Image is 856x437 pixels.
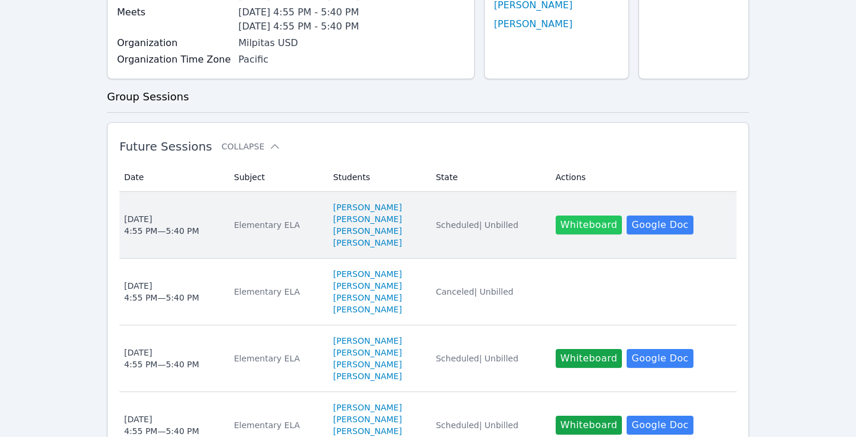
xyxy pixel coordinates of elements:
a: [PERSON_NAME] [333,402,402,413]
th: Subject [227,163,326,192]
label: Organization [117,36,231,50]
a: [PERSON_NAME] [494,17,573,31]
h3: Group Sessions [107,89,749,105]
tr: [DATE]4:55 PM—5:40 PMElementary ELA[PERSON_NAME][PERSON_NAME][PERSON_NAME][PERSON_NAME]Canceled| ... [119,259,737,325]
div: Milpitas USD [238,36,464,50]
div: Pacific [238,53,464,67]
div: [DATE] 4:55 PM — 5:40 PM [124,413,199,437]
span: Scheduled | Unbilled [436,420,518,430]
a: [PERSON_NAME] [333,347,402,358]
a: Google Doc [627,216,693,234]
span: Future Sessions [119,139,212,154]
a: [PERSON_NAME] [333,370,402,382]
a: [PERSON_NAME] [333,237,402,249]
div: [DATE] 4:55 PM — 5:40 PM [124,213,199,237]
button: Whiteboard [556,349,622,368]
label: Meets [117,5,231,19]
button: Collapse [222,141,281,152]
a: [PERSON_NAME] [333,292,402,304]
th: State [429,163,548,192]
a: [PERSON_NAME] [333,304,402,315]
li: [DATE] 4:55 PM - 5:40 PM [238,5,464,19]
button: Whiteboard [556,416,622,435]
button: Whiteboard [556,216,622,234]
th: Actions [549,163,737,192]
a: [PERSON_NAME] [333,335,402,347]
a: [PERSON_NAME] [333,268,402,280]
th: Students [326,163,429,192]
span: Scheduled | Unbilled [436,354,518,363]
div: [DATE] 4:55 PM — 5:40 PM [124,280,199,304]
div: Elementary ELA [234,419,319,431]
a: [PERSON_NAME] [333,358,402,370]
span: Canceled | Unbilled [436,287,513,296]
a: Google Doc [627,349,693,368]
a: [PERSON_NAME] [333,425,402,437]
a: [PERSON_NAME] [333,213,402,225]
li: [DATE] 4:55 PM - 5:40 PM [238,19,464,34]
div: [DATE] 4:55 PM — 5:40 PM [124,347,199,370]
label: Organization Time Zone [117,53,231,67]
div: Elementary ELA [234,286,319,298]
div: Elementary ELA [234,353,319,364]
a: Google Doc [627,416,693,435]
span: Scheduled | Unbilled [436,220,518,230]
tr: [DATE]4:55 PM—5:40 PMElementary ELA[PERSON_NAME][PERSON_NAME][PERSON_NAME][PERSON_NAME]Scheduled|... [119,325,737,392]
a: [PERSON_NAME] [333,225,402,237]
a: [PERSON_NAME] [333,413,402,425]
a: [PERSON_NAME] [333,201,402,213]
div: Elementary ELA [234,219,319,231]
tr: [DATE]4:55 PM—5:40 PMElementary ELA[PERSON_NAME][PERSON_NAME][PERSON_NAME][PERSON_NAME]Scheduled|... [119,192,737,259]
a: [PERSON_NAME] [333,280,402,292]
th: Date [119,163,227,192]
